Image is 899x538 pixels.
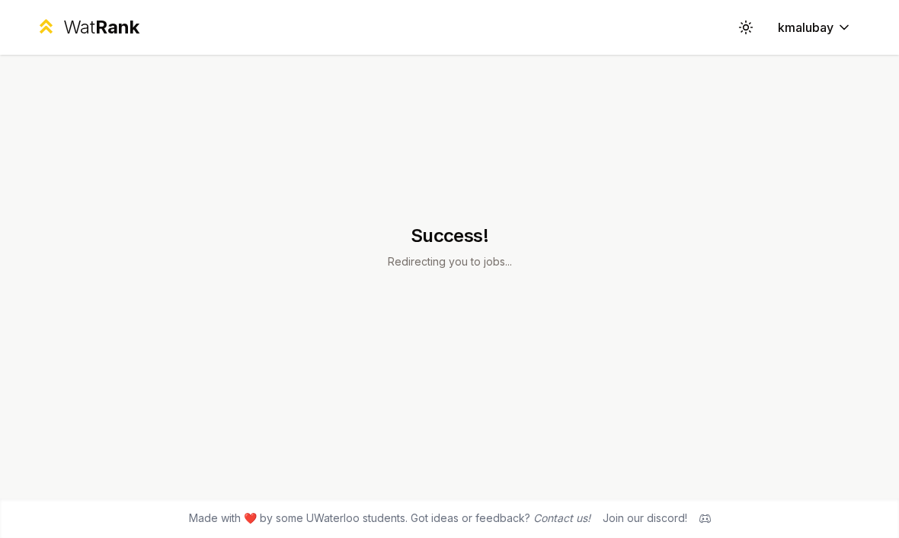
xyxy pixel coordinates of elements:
[35,15,139,40] a: WatRank
[388,254,512,269] p: Redirecting you to jobs...
[778,18,833,37] span: kmalubay
[95,16,139,38] span: Rank
[388,224,512,248] h1: Success!
[533,511,590,524] a: Contact us!
[63,15,139,40] div: Wat
[189,511,590,526] span: Made with ❤️ by some UWaterloo students. Got ideas or feedback?
[766,14,864,41] button: kmalubay
[603,511,687,526] div: Join our discord!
